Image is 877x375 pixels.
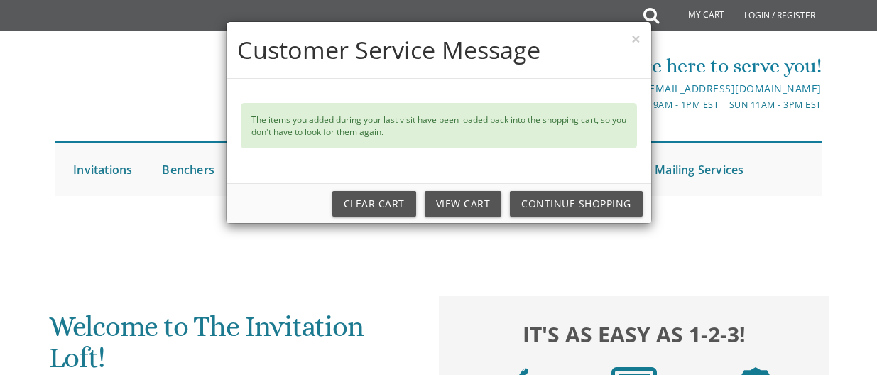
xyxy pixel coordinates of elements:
a: View Cart [425,191,502,217]
h4: Customer Service Message [237,33,641,67]
div: The items you added during your last visit have been loaded back into the shopping cart, so you d... [241,103,637,148]
a: Continue Shopping [510,191,643,217]
a: Clear Cart [332,191,416,217]
button: × [631,31,640,46]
